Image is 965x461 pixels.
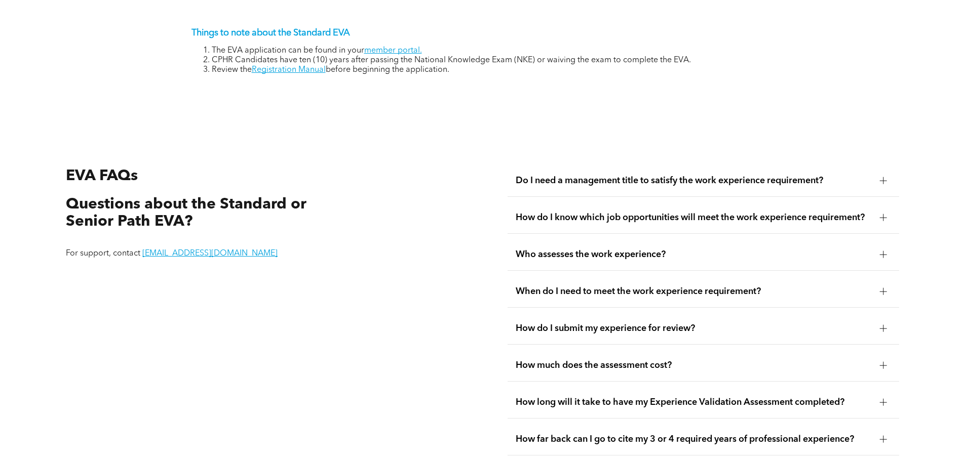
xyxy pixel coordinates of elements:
[212,56,774,65] li: CPHR Candidates have ten (10) years after passing the National Knowledge Exam (NKE) or waiving th...
[516,397,872,408] span: How long will it take to have my Experience Validation Assessment completed?
[516,360,872,371] span: How much does the assessment cost?
[516,434,872,445] span: How far back can I go to cite my 3 or 4 required years of professional experience?
[191,27,774,38] p: Things to note about the Standard EVA
[516,286,872,297] span: When do I need to meet the work experience requirement?
[142,249,278,258] a: [EMAIL_ADDRESS][DOMAIN_NAME]
[516,249,872,260] span: Who assesses the work experience?
[66,249,140,258] span: For support, contact
[212,46,774,56] li: The EVA application can be found in your
[364,47,422,55] a: member portal.
[516,175,872,186] span: Do I need a management title to satisfy the work experience requirement?
[212,65,774,75] li: Review the before beginning the application.
[252,66,326,74] a: Registration Manual
[516,323,872,334] span: How do I submit my experience for review?
[66,169,138,184] span: EVA FAQs
[516,212,872,223] span: How do I know which job opportunities will meet the work experience requirement?
[66,197,306,230] span: Questions about the Standard or Senior Path EVA?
